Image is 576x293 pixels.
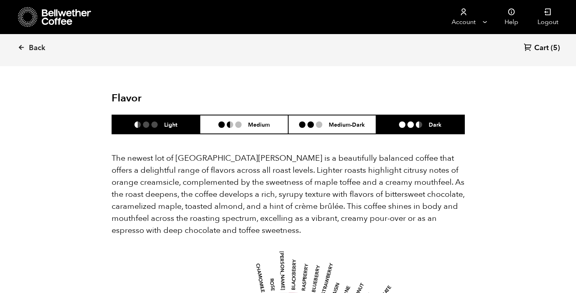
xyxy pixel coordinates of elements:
[112,152,465,236] p: The newest lot of [GEOGRAPHIC_DATA][PERSON_NAME] is a beautifully balanced coffee that offers a d...
[329,121,365,128] h6: Medium-Dark
[29,43,45,53] span: Back
[164,121,177,128] h6: Light
[534,43,549,53] span: Cart
[429,121,442,128] h6: Dark
[551,43,560,53] span: (5)
[112,92,229,105] h2: Flavor
[248,121,270,128] h6: Medium
[524,43,560,54] a: Cart (5)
